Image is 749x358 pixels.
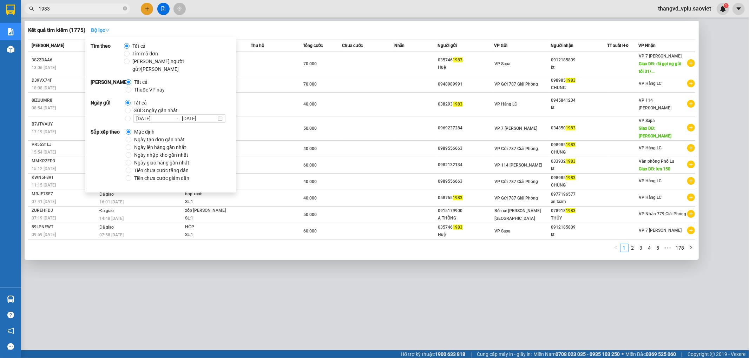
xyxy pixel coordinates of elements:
[687,124,695,131] span: plus-circle
[185,207,238,215] div: xốp [PERSON_NAME]
[303,163,317,168] span: 60.000
[566,126,576,130] span: 1983
[566,78,576,83] span: 1983
[639,146,662,150] span: VP Hàng LC
[131,78,150,86] span: Tất cả
[551,84,607,92] div: CHUNG
[303,212,317,217] span: 50.000
[7,28,14,35] img: solution-icon
[551,124,607,132] div: 034850
[32,157,97,165] div: MMKRZFD3
[639,118,655,123] span: VP Sapa
[551,215,607,222] div: THỦY
[99,232,124,237] span: 07:58 [DATE]
[689,245,693,250] span: right
[662,244,674,252] span: •••
[131,86,167,94] span: Thuộc VP này
[438,43,457,48] span: Người gửi
[99,225,114,230] span: Đã giao
[32,216,56,221] span: 07:19 [DATE]
[566,159,576,164] span: 1983
[687,100,695,108] span: plus-circle
[438,161,494,169] div: 0982132134
[551,207,607,215] div: 078918
[173,116,179,121] span: to
[91,128,126,182] strong: Sắp xếp theo
[639,228,682,233] span: VP 7 [PERSON_NAME]
[453,225,463,230] span: 1983
[551,182,607,189] div: CHUNG
[303,146,317,151] span: 40.000
[566,175,576,180] span: 1983
[438,64,494,71] div: Huệ
[7,46,14,53] img: warehouse-icon
[551,165,607,173] div: kt
[131,143,189,151] span: Ngày lên hàng gần nhất
[130,58,228,73] span: [PERSON_NAME] người gửi/[PERSON_NAME]
[637,244,645,252] a: 3
[303,43,323,48] span: Tổng cước
[620,244,629,252] li: 1
[438,56,494,64] div: 035746
[32,223,97,231] div: 89LPNFWT
[551,174,607,182] div: 098985
[91,42,124,73] strong: Tìm theo
[32,121,97,128] div: B7JTVAUY
[495,61,511,66] span: VP Sapa
[185,231,238,239] div: SL: 1
[32,77,97,84] div: D39VX74F
[438,224,494,231] div: 035746
[85,25,116,36] button: Bộ lọcdown
[495,196,538,201] span: VP Gửi 787 Giải Phóng
[551,64,607,71] div: kt
[687,227,695,234] span: plus-circle
[495,163,543,168] span: VP 114 [PERSON_NAME]
[639,43,656,48] span: VP Nhận
[99,216,124,221] span: 14:48 [DATE]
[687,59,695,67] span: plus-circle
[687,161,695,168] span: plus-circle
[99,208,114,213] span: Đã giao
[32,150,56,155] span: 15:54 [DATE]
[629,244,637,252] li: 2
[551,56,607,64] div: 0912185809
[130,50,161,58] span: Tìm mã đơn
[28,27,85,34] h3: Kết quả tìm kiếm ( 1775 )
[687,144,695,152] span: plus-circle
[551,43,573,48] span: Người nhận
[32,43,64,48] span: [PERSON_NAME]
[612,244,620,252] li: Previous Page
[39,5,121,13] input: Tìm tên, số ĐT hoặc mã đơn
[32,65,56,70] span: 13:06 [DATE]
[654,244,662,252] a: 5
[614,245,618,250] span: left
[551,158,607,165] div: 033932
[303,82,317,87] span: 70.000
[131,174,192,182] span: Tiền chưa cước giảm dần
[438,124,494,132] div: 0969237284
[687,210,695,218] span: plus-circle
[251,43,264,48] span: Thu hộ
[639,54,682,59] span: VP 7 [PERSON_NAME]
[303,179,317,184] span: 40.000
[551,224,607,231] div: 0912185809
[687,244,695,252] button: right
[639,98,672,110] span: VP 114 [PERSON_NAME]
[130,42,149,50] span: Tất cả
[639,178,662,183] span: VP Hàng LC
[32,129,56,134] span: 17:19 [DATE]
[551,104,607,112] div: kt
[136,115,171,122] input: Ngày bắt đầu
[123,6,127,12] span: close-circle
[646,244,653,252] a: 4
[438,178,494,185] div: 0989556663
[303,126,317,131] span: 50.000
[566,142,576,147] span: 1983
[185,190,238,198] div: hop xanh
[551,141,607,149] div: 098985
[674,244,687,252] li: 178
[185,215,238,222] div: SL: 1
[32,199,56,204] span: 07:41 [DATE]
